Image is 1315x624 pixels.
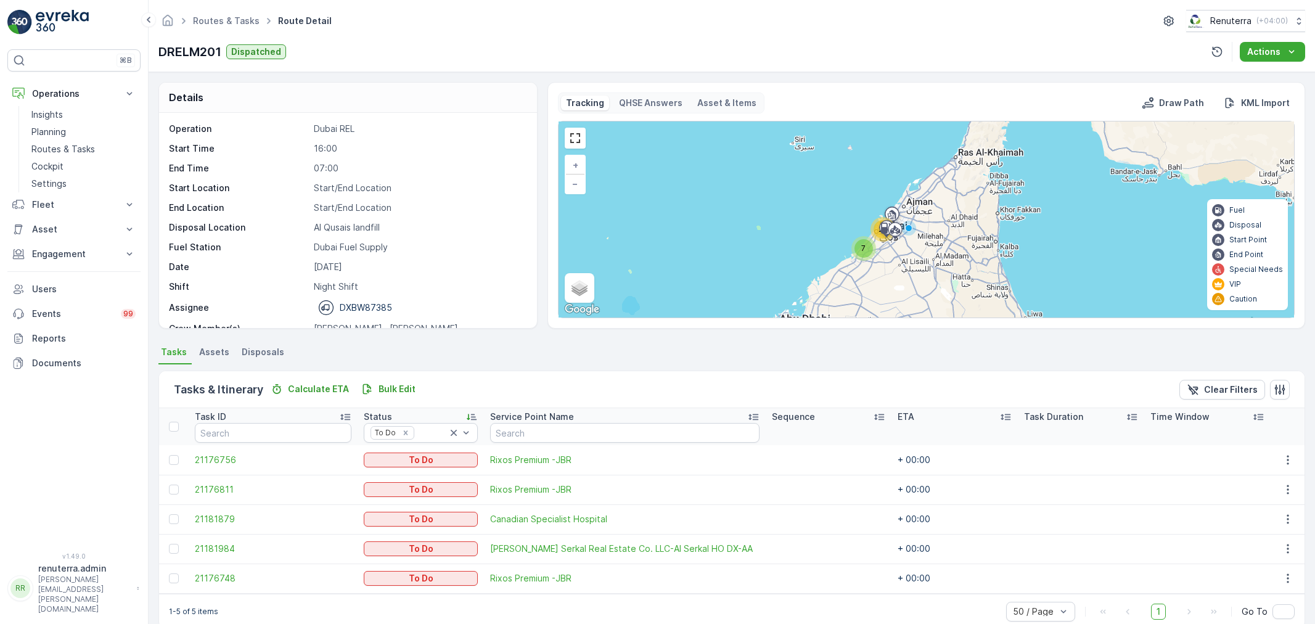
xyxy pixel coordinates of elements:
p: Disposal Location [169,221,309,234]
a: Open this area in Google Maps (opens a new window) [562,302,602,318]
a: Users [7,277,141,302]
a: Rixos Premium -JBR [490,454,760,466]
a: View Fullscreen [566,129,584,147]
div: Toggle Row Selected [169,455,179,465]
td: + 00:00 [891,534,1018,564]
p: Calculate ETA [288,383,349,395]
button: Bulk Edit [356,382,420,396]
input: Search [490,423,760,443]
p: [DATE] [314,261,524,273]
p: Documents [32,357,136,369]
a: Rixos Premium -JBR [490,483,760,496]
div: Remove To Do [399,428,412,438]
span: 7 [861,244,866,253]
p: [PERSON_NAME] , [PERSON_NAME] [314,322,524,335]
a: 21176756 [195,454,351,466]
p: Start/End Location [314,182,524,194]
button: To Do [364,512,478,527]
a: Settings [27,175,141,192]
p: Start Point [1229,235,1267,245]
span: v 1.49.0 [7,552,141,560]
p: Status [364,411,392,423]
a: Naseer Bin Abdullatif Al Serkal Real Estate Co. LLC-Al Serkal HO DX-AA [490,543,760,555]
img: Screenshot_2024-07-26_at_13.33.01.png [1186,14,1205,28]
p: End Point [1229,250,1263,260]
td: + 00:00 [891,504,1018,534]
button: To Do [364,482,478,497]
p: To Do [409,483,433,496]
p: Asset [32,223,116,236]
td: + 00:00 [891,564,1018,593]
div: Toggle Row Selected [169,544,179,554]
p: Reports [32,332,136,345]
p: Date [169,261,309,273]
span: [PERSON_NAME] Serkal Real Estate Co. LLC-Al Serkal HO DX-AA [490,543,760,555]
p: Shift [169,281,309,293]
div: Toggle Row Selected [169,573,179,583]
a: Canadian Specialist Hospital [490,513,760,525]
span: 21176811 [195,483,351,496]
button: Calculate ETA [266,382,354,396]
div: Toggle Row Selected [169,485,179,495]
div: 22 [871,217,895,242]
p: Engagement [32,248,116,260]
p: DRELM201 [158,43,221,61]
p: To Do [409,572,433,585]
a: Rixos Premium -JBR [490,572,760,585]
p: Fleet [32,199,116,211]
p: Cockpit [31,160,63,173]
a: 21176748 [195,572,351,585]
p: Time Window [1150,411,1210,423]
p: Settings [31,178,67,190]
button: Draw Path [1137,96,1209,110]
img: logo [7,10,32,35]
a: Zoom In [566,156,584,174]
p: ⌘B [120,55,132,65]
a: Layers [566,274,593,302]
button: Clear Filters [1179,380,1265,400]
button: RRrenuterra.admin[PERSON_NAME][EMAIL_ADDRESS][PERSON_NAME][DOMAIN_NAME] [7,562,141,614]
td: + 00:00 [891,475,1018,504]
p: Task Duration [1024,411,1083,423]
p: Special Needs [1229,265,1283,274]
p: Operation [169,123,309,135]
p: Routes & Tasks [31,143,95,155]
a: Events99 [7,302,141,326]
p: 1-5 of 5 items [169,607,218,617]
button: Dispatched [226,44,286,59]
p: Al Qusais landfill [314,221,524,234]
p: Crew Member(s) [169,322,309,335]
p: ( +04:00 ) [1256,16,1288,26]
button: Renuterra(+04:00) [1186,10,1305,32]
button: Fleet [7,192,141,217]
p: To Do [409,513,433,525]
p: Events [32,308,113,320]
button: Asset [7,217,141,242]
p: End Time [169,162,309,174]
p: Dubai REL [314,123,524,135]
span: Disposals [242,346,284,358]
p: To Do [409,543,433,555]
div: 7 [851,236,876,261]
a: Zoom Out [566,174,584,193]
p: 07:00 [314,162,524,174]
p: Clear Filters [1204,384,1258,396]
p: Assignee [169,302,209,314]
a: Planning [27,123,141,141]
a: Homepage [161,18,174,29]
span: 21181879 [195,513,351,525]
p: Users [32,283,136,295]
div: Toggle Row Selected [169,514,179,524]
p: KML Import [1241,97,1290,109]
p: Fuel [1229,205,1245,215]
span: − [572,178,578,189]
p: Service Point Name [490,411,574,423]
p: Caution [1229,294,1257,304]
p: Details [169,90,203,105]
p: Bulk Edit [379,383,416,395]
